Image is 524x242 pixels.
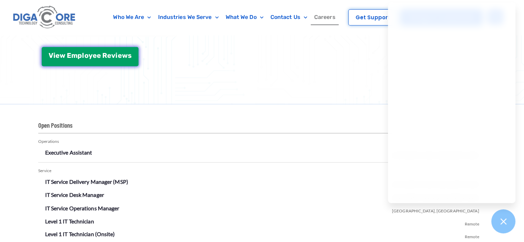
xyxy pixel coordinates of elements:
[53,52,55,59] span: i
[222,9,267,25] a: What We Do
[267,9,311,25] a: Contact Us
[71,52,78,59] span: m
[117,52,122,59] span: e
[38,137,486,147] div: Operations
[115,52,117,59] span: i
[49,52,53,59] span: V
[45,149,92,156] a: Executive Assistant
[311,9,339,25] a: Careers
[388,2,515,203] iframe: Chatgenie Messenger
[67,52,71,59] span: E
[465,216,479,229] span: Remote
[84,52,88,59] span: o
[45,178,128,185] a: IT Service Delivery Manager (MSP)
[105,9,343,25] nav: Menu
[38,121,486,133] h2: Open Positions
[82,52,84,59] span: l
[38,166,486,176] div: Service
[348,9,397,25] a: Get Support
[45,191,104,198] a: IT Service Desk Manager
[122,52,128,59] span: w
[110,9,154,25] a: Who We Are
[45,204,120,211] a: IT Service Operations Manager
[102,52,107,59] span: R
[93,52,97,59] span: e
[42,47,138,66] a: View Employee Reviews
[60,52,65,59] span: w
[97,52,101,59] span: e
[89,52,93,59] span: y
[128,52,132,59] span: s
[107,52,111,59] span: e
[45,230,115,237] a: Level 1 IT Technician (Onsite)
[55,52,60,59] span: e
[78,52,82,59] span: p
[111,52,115,59] span: v
[155,9,222,25] a: Industries We Serve
[465,229,479,242] span: Remote
[356,15,390,20] span: Get Support
[392,203,479,216] span: [GEOGRAPHIC_DATA], [GEOGRAPHIC_DATA]
[11,3,78,31] img: Digacore logo 1
[45,218,94,224] a: Level 1 IT Technician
